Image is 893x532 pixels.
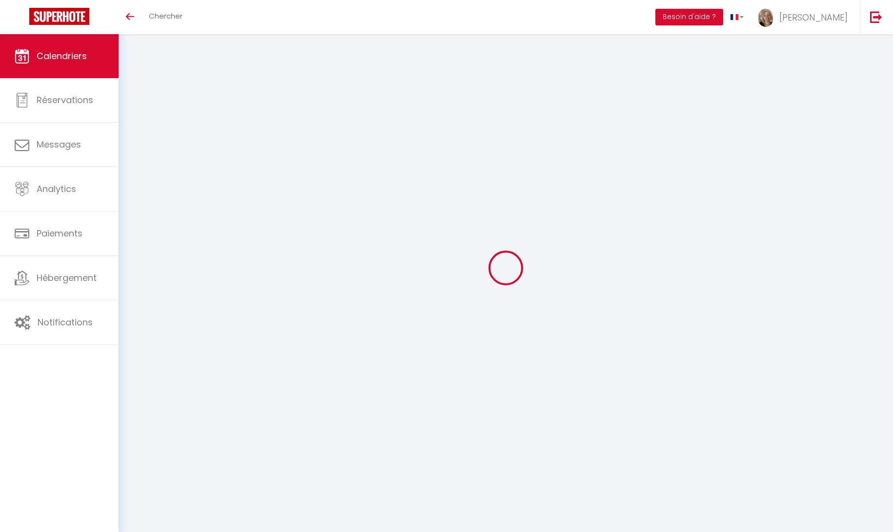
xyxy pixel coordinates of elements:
[655,9,723,25] button: Besoin d'aide ?
[29,8,89,25] img: Super Booking
[37,94,93,106] span: Réservations
[38,316,93,328] span: Notifications
[37,272,97,284] span: Hébergement
[37,183,76,195] span: Analytics
[37,50,87,62] span: Calendriers
[37,138,81,150] span: Messages
[779,11,848,23] span: [PERSON_NAME]
[149,11,183,21] span: Chercher
[870,11,882,23] img: logout
[758,9,773,27] img: ...
[37,227,82,239] span: Paiements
